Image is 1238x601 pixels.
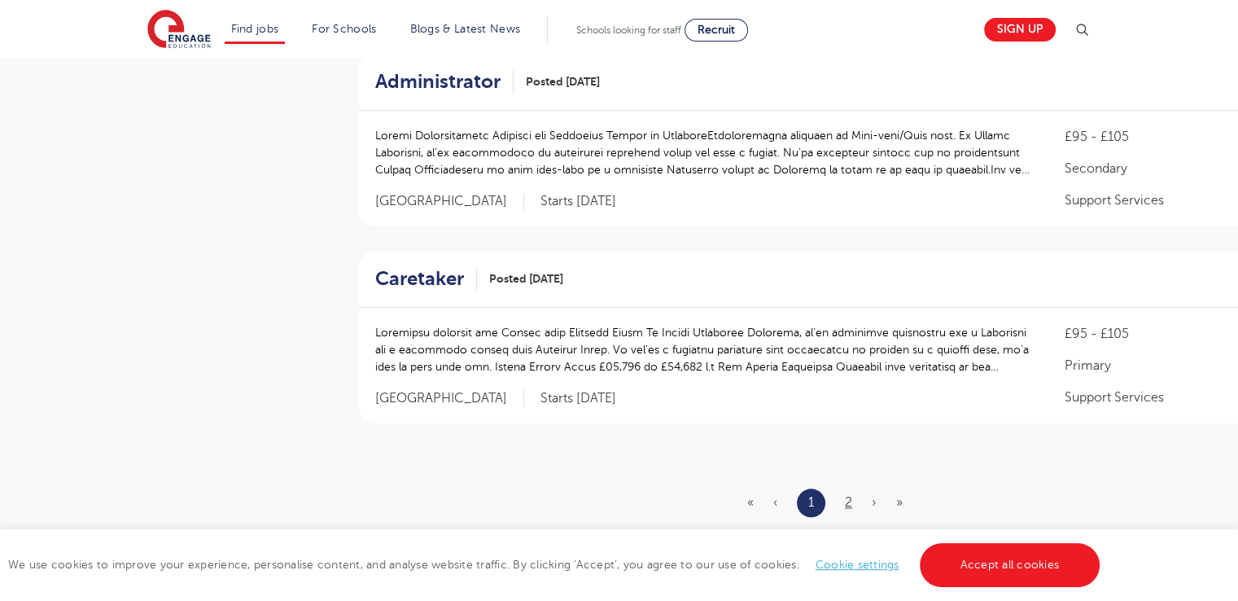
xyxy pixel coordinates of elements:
p: Loremipsu dolorsit ame Consec adip Elitsedd Eiusm Te Incidi Utlaboree Dolorema, al’en adminimve q... [375,324,1033,375]
a: Next [872,495,877,510]
a: Sign up [984,18,1056,42]
a: Last [896,495,903,510]
a: Recruit [685,19,748,42]
span: « [747,495,754,510]
a: Blogs & Latest News [410,23,521,35]
span: ‹ [773,495,777,510]
span: Recruit [698,24,735,36]
span: [GEOGRAPHIC_DATA] [375,193,524,210]
span: Schools looking for staff [576,24,681,36]
span: [GEOGRAPHIC_DATA] [375,390,524,407]
a: 1 [808,492,814,513]
p: Starts [DATE] [540,193,616,210]
a: Find jobs [231,23,279,35]
p: Loremi Dolorsitametc Adipisci eli Seddoeius Tempor in UtlaboreEtdoloremagna aliquaen ad Mini-veni... [375,127,1033,178]
span: Posted [DATE] [526,73,600,90]
h2: Caretaker [375,267,464,291]
span: We use cookies to improve your experience, personalise content, and analyse website traffic. By c... [8,559,1104,571]
a: For Schools [312,23,376,35]
a: 2 [845,495,852,510]
a: Accept all cookies [920,543,1100,587]
span: Posted [DATE] [489,270,563,287]
a: Cookie settings [816,559,899,571]
img: Engage Education [147,10,211,50]
a: Administrator [375,70,514,94]
p: Starts [DATE] [540,390,616,407]
h2: Administrator [375,70,501,94]
a: Caretaker [375,267,477,291]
